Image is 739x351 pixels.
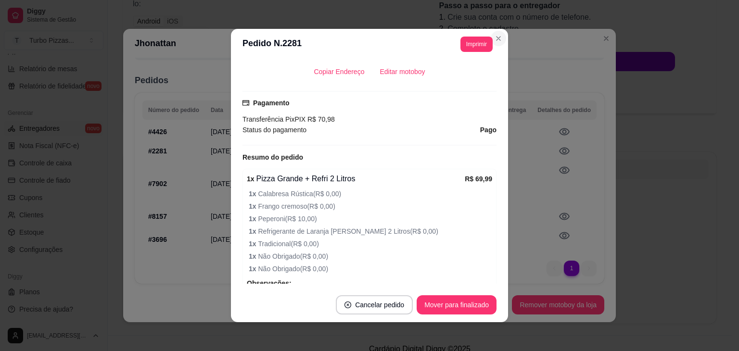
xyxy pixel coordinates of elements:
button: Mover para finalizado [417,295,497,314]
span: Frango cremoso ( R$ 0,00 ) [249,201,492,212]
span: R$ 70,98 [306,115,335,123]
span: Tradicional ( R$ 0,00 ) [249,238,492,249]
strong: 1 x [247,175,255,183]
strong: Pago [480,126,497,134]
strong: Pagamento [253,99,289,107]
span: Transferência Pix PIX [242,115,306,123]
strong: 1 x [249,252,258,260]
span: Status do pagamento [242,125,306,135]
strong: Observações: [247,279,292,287]
span: credit-card [242,100,249,106]
strong: R$ 69,99 [465,175,492,183]
div: Pizza Grande + Refri 2 Litros [247,173,465,185]
span: Calabresa Rústica ( R$ 0,00 ) [249,188,492,199]
span: Não Obrigado ( R$ 0,00 ) [249,251,492,262]
strong: 1 x [249,190,258,198]
button: Copiar Endereço [306,62,372,81]
button: Close [491,31,506,46]
span: Peperoni ( R$ 10,00 ) [249,213,492,224]
strong: 1 x [249,265,258,273]
strong: 1 x [249,240,258,248]
strong: Resumo do pedido [242,153,303,161]
button: close-circleCancelar pedido [336,295,413,314]
span: Refrigerante de Laranja [PERSON_NAME] 2 Litros ( R$ 0,00 ) [249,226,492,237]
h3: Pedido N. 2281 [242,37,302,52]
strong: 1 x [249,202,258,210]
button: Imprimir [460,37,493,52]
strong: 1 x [249,215,258,223]
button: Editar motoboy [372,62,433,81]
span: close-circle [344,301,351,308]
span: Não Obrigado ( R$ 0,00 ) [249,263,492,274]
strong: 1 x [249,227,258,235]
